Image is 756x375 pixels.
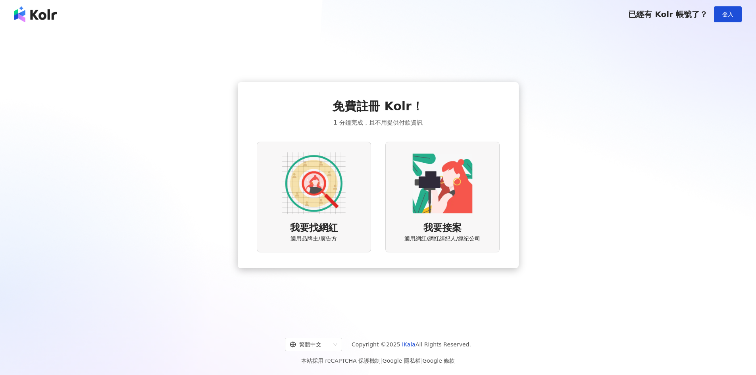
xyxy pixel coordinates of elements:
[14,6,57,22] img: logo
[404,235,480,243] span: 適用網紅/網紅經紀人/經紀公司
[282,152,346,215] img: AD identity option
[301,356,455,365] span: 本站採用 reCAPTCHA 保護機制
[423,221,462,235] span: 我要接案
[333,98,423,115] span: 免費註冊 Kolr！
[411,152,474,215] img: KOL identity option
[333,118,422,127] span: 1 分鐘完成，且不用提供付款資訊
[381,358,383,364] span: |
[421,358,423,364] span: |
[714,6,742,22] button: 登入
[290,235,337,243] span: 適用品牌主/廣告方
[290,221,338,235] span: 我要找網紅
[402,341,416,348] a: iKala
[628,10,708,19] span: 已經有 Kolr 帳號了？
[422,358,455,364] a: Google 條款
[352,340,471,349] span: Copyright © 2025 All Rights Reserved.
[383,358,421,364] a: Google 隱私權
[722,11,733,17] span: 登入
[290,338,330,351] div: 繁體中文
